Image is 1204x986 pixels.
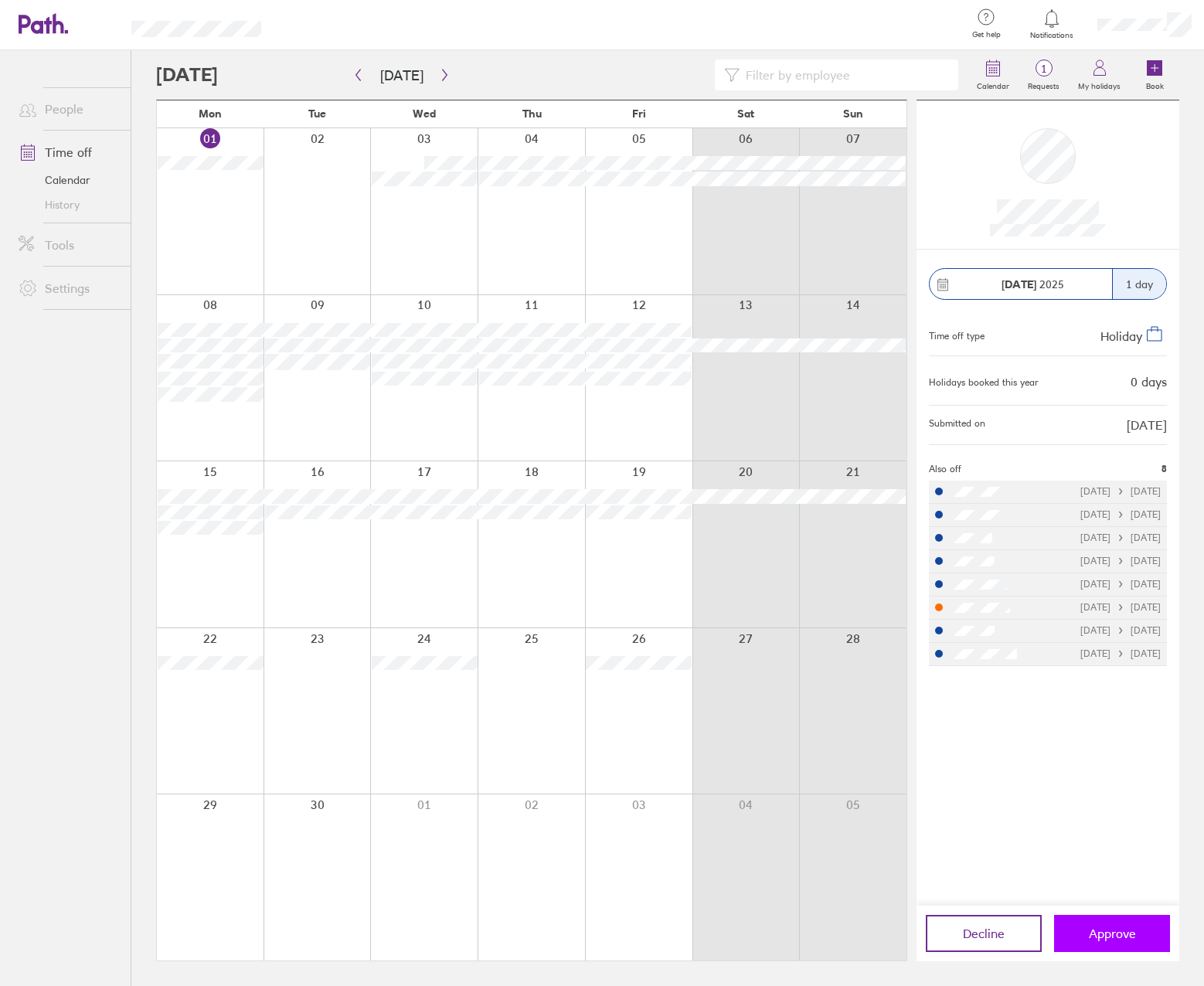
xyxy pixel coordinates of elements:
div: Time off type [929,325,985,343]
div: [DATE] [DATE] [1080,579,1161,590]
span: Thu [522,107,542,120]
a: Notifications [1027,8,1077,40]
a: Settings [6,273,131,304]
span: Wed [413,107,436,120]
label: Requests [1019,77,1069,91]
a: People [6,93,131,124]
div: [DATE] [DATE] [1080,486,1161,497]
div: Holidays booked this year [929,377,1039,388]
span: 8 [1161,464,1167,474]
div: [DATE] [DATE] [1080,556,1161,566]
input: Filter by employee [740,60,949,90]
a: My holidays [1069,50,1130,100]
span: [DATE] [1127,418,1167,432]
div: [DATE] [DATE] [1080,602,1161,613]
span: Holiday [1100,328,1142,344]
a: History [6,192,131,217]
a: Calendar [968,50,1019,100]
span: Also off [929,464,961,474]
span: Tue [308,107,326,120]
a: Calendar [6,168,131,192]
span: Submitted on [929,418,985,432]
span: Get help [961,30,1012,39]
span: Approve [1089,926,1136,940]
strong: [DATE] [1002,277,1036,291]
a: Time off [6,137,131,168]
span: Decline [963,926,1005,940]
div: 0 days [1131,375,1167,389]
span: Notifications [1027,31,1077,40]
button: Decline [926,915,1042,952]
div: 1 day [1112,269,1166,299]
span: Mon [199,107,222,120]
div: [DATE] [DATE] [1080,648,1161,659]
span: Sat [737,107,754,120]
span: Fri [632,107,646,120]
button: Approve [1054,915,1170,952]
div: [DATE] [DATE] [1080,509,1161,520]
a: Tools [6,229,131,260]
span: 2025 [1002,278,1064,291]
div: [DATE] [DATE] [1080,532,1161,543]
a: Book [1130,50,1179,100]
label: Calendar [968,77,1019,91]
label: My holidays [1069,77,1130,91]
span: 1 [1019,63,1069,75]
button: [DATE] [368,63,436,88]
a: 1Requests [1019,50,1069,100]
label: Book [1137,77,1173,91]
span: Sun [843,107,863,120]
div: [DATE] [DATE] [1080,625,1161,636]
